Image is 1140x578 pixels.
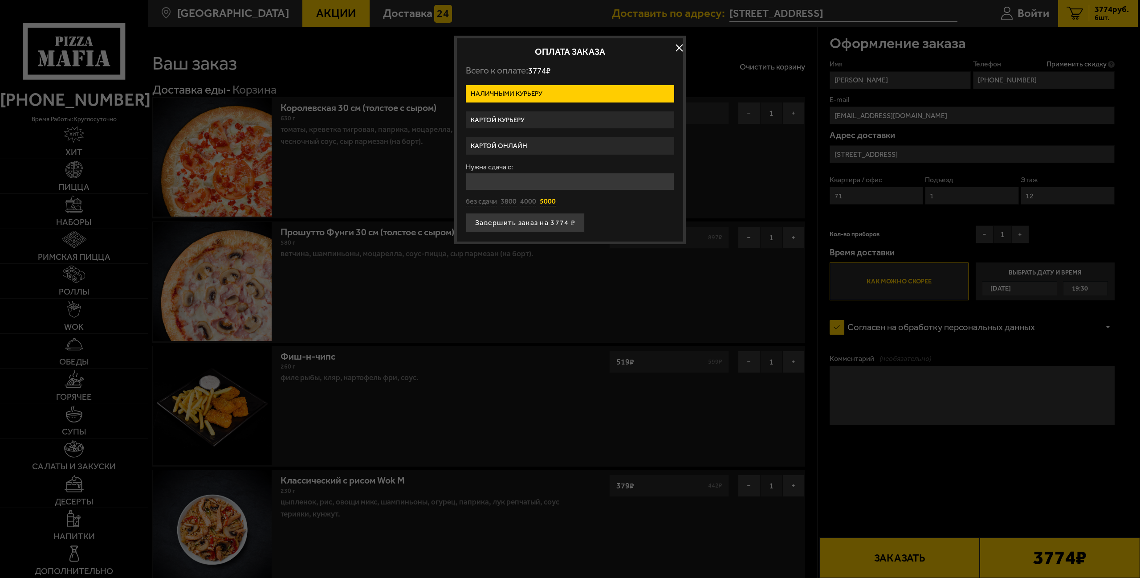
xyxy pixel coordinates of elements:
button: 5000 [540,197,556,207]
button: Завершить заказ на 3774 ₽ [466,213,585,233]
label: Картой онлайн [466,137,674,155]
span: 3774 ₽ [528,66,550,76]
label: Нужна сдача с: [466,164,674,171]
p: Всего к оплате: [466,65,674,76]
label: Наличными курьеру [466,85,674,102]
h2: Оплата заказа [466,47,674,56]
button: 4000 [520,197,536,207]
label: Картой курьеру [466,111,674,129]
button: без сдачи [466,197,497,207]
button: 3800 [501,197,517,207]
